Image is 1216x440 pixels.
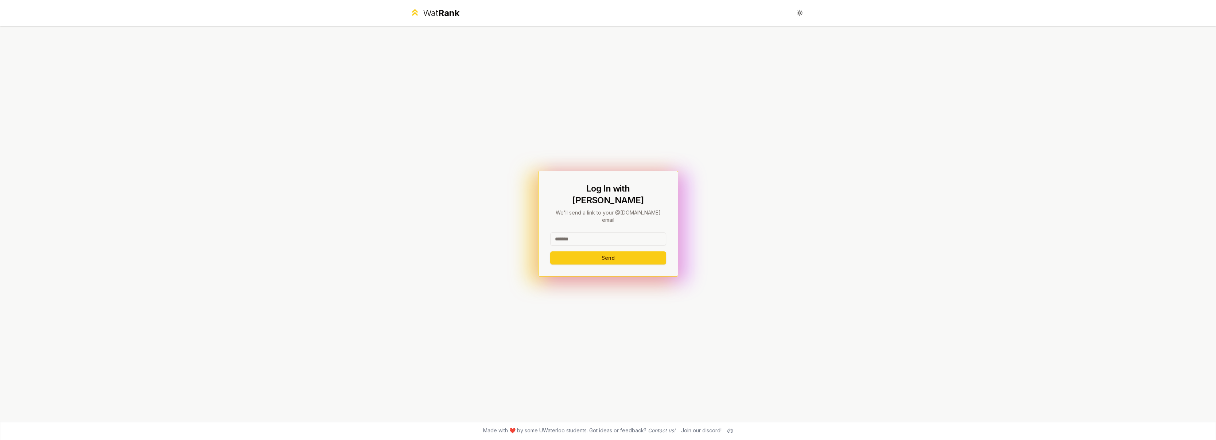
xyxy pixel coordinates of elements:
h1: Log In with [PERSON_NAME] [550,183,666,206]
button: Send [550,251,666,265]
a: WatRank [410,7,460,19]
div: Join our discord! [681,427,722,434]
div: Wat [423,7,459,19]
a: Contact us! [648,427,675,433]
span: Made with ❤️ by some UWaterloo students. Got ideas or feedback? [483,427,675,434]
span: Rank [438,8,459,18]
p: We'll send a link to your @[DOMAIN_NAME] email [550,209,666,224]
